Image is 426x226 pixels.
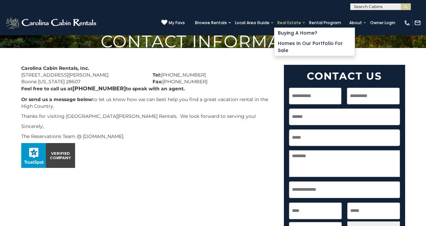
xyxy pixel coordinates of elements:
a: Browse Rentals [192,18,230,28]
a: About [346,18,365,28]
img: mail-regular-white.png [414,19,421,26]
b: Or send us a message below [21,96,92,102]
a: Real Estate [274,18,304,28]
b: [PHONE_NUMBER] [72,85,126,92]
strong: Fax: [153,79,163,85]
p: Sincerely, [21,123,274,130]
a: My Favs [161,19,185,26]
img: phone-regular-white.png [404,19,411,26]
p: The Reservations Team @ [DOMAIN_NAME]. [21,133,274,140]
b: Feel free to call us at [21,86,72,92]
a: Buying A Home? [274,28,355,38]
p: Thanks for visiting [GEOGRAPHIC_DATA][PERSON_NAME] Rentals. We look forward to serving you! [21,113,274,120]
span: My Favs [169,20,185,26]
a: Owner Login [367,18,399,28]
img: seal_horizontal.png [21,143,75,168]
p: to let us know how we can best help you find a great vacation rental in the High Country. [21,96,274,109]
img: White-1-2.png [5,16,98,30]
div: [STREET_ADDRESS][PERSON_NAME] Boone [US_STATE] 28607 [16,65,148,85]
a: Rental Program [306,18,345,28]
a: Local Area Guide [232,18,273,28]
strong: Carolina Cabin Rentals, Inc. [21,65,89,71]
a: Homes in Our Portfolio For Sale [274,38,355,56]
h2: Contact Us [289,70,400,82]
div: [PHONE_NUMBER] [PHONE_NUMBER] [148,65,279,85]
b: to speak with an agent. [126,86,185,92]
strong: Tel: [153,72,161,78]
